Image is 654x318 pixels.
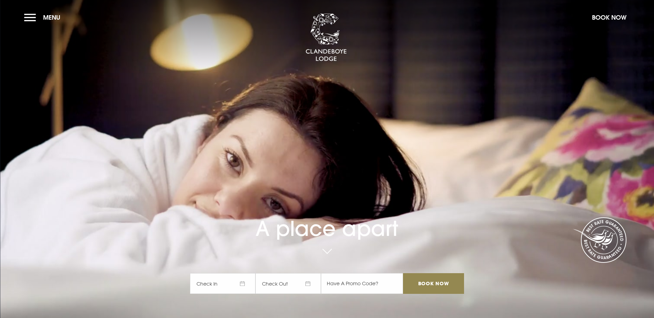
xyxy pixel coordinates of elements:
[321,273,403,294] input: Have A Promo Code?
[305,13,347,62] img: Clandeboye Lodge
[255,273,321,294] span: Check Out
[588,10,630,25] button: Book Now
[190,197,464,241] h1: A place apart
[24,10,64,25] button: Menu
[403,273,464,294] input: Book Now
[43,13,60,21] span: Menu
[190,273,255,294] span: Check In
